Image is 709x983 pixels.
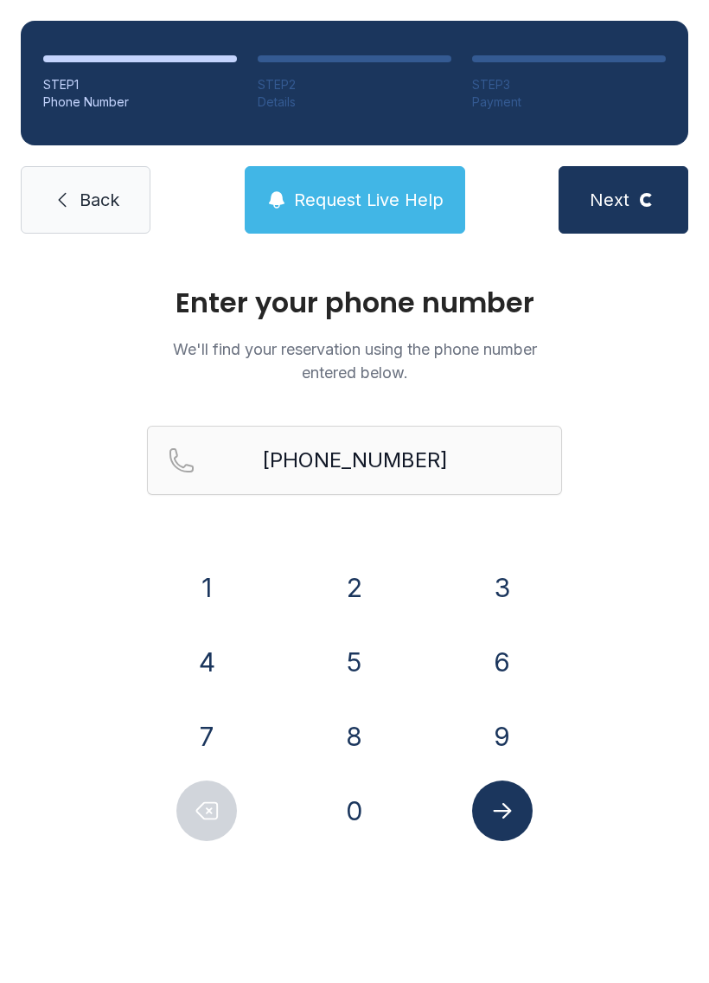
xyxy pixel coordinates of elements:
[472,557,533,618] button: 3
[176,781,237,841] button: Delete number
[176,557,237,618] button: 1
[258,93,451,111] div: Details
[472,93,666,111] div: Payment
[472,706,533,767] button: 9
[324,781,385,841] button: 0
[147,289,562,317] h1: Enter your phone number
[147,426,562,495] input: Reservation phone number
[324,706,385,767] button: 8
[324,557,385,618] button: 2
[147,337,562,384] p: We'll find your reservation using the phone number entered below.
[472,76,666,93] div: STEP 3
[472,781,533,841] button: Submit lookup form
[590,188,629,212] span: Next
[80,188,119,212] span: Back
[324,632,385,692] button: 5
[258,76,451,93] div: STEP 2
[294,188,444,212] span: Request Live Help
[43,93,237,111] div: Phone Number
[472,632,533,692] button: 6
[176,632,237,692] button: 4
[43,76,237,93] div: STEP 1
[176,706,237,767] button: 7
